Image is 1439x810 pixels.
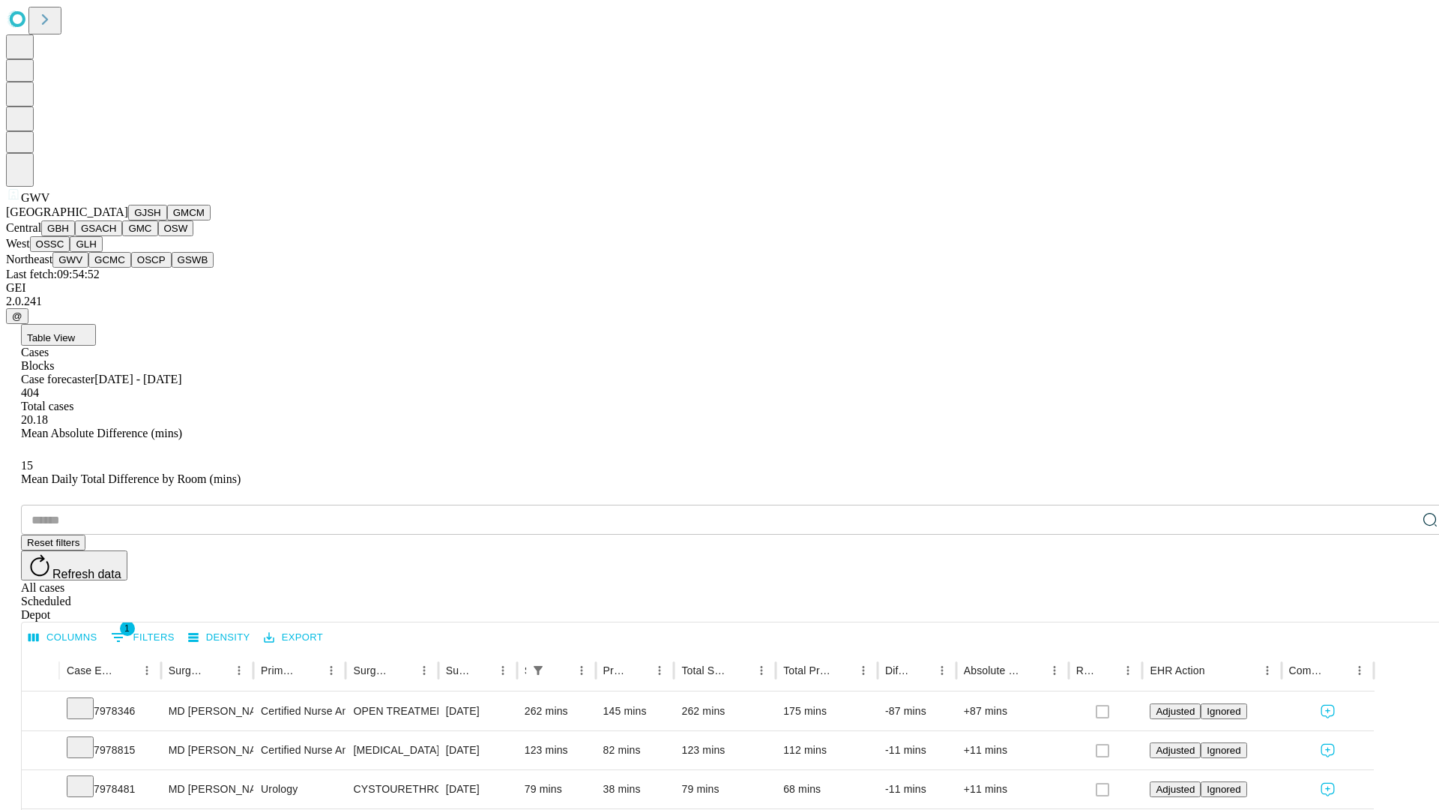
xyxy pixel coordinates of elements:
div: -11 mins [885,731,949,769]
div: Surgeon Name [169,664,206,676]
div: Difference [885,664,909,676]
button: Select columns [25,626,101,649]
span: Total cases [21,400,73,412]
div: Absolute Difference [964,664,1022,676]
button: Density [184,626,254,649]
button: Menu [1349,660,1370,681]
button: Menu [414,660,435,681]
div: Primary Service [261,664,298,676]
div: Resolved in EHR [1076,664,1096,676]
button: Menu [853,660,874,681]
div: Scheduled In Room Duration [525,664,526,676]
div: 145 mins [603,692,667,730]
button: Ignored [1201,781,1246,797]
button: Sort [300,660,321,681]
div: MD [PERSON_NAME] [169,692,246,730]
span: 15 [21,459,33,472]
div: Total Scheduled Duration [681,664,728,676]
span: Table View [27,332,75,343]
button: Export [260,626,327,649]
div: Predicted In Room Duration [603,664,627,676]
div: 262 mins [681,692,768,730]
button: Sort [1096,660,1117,681]
div: [MEDICAL_DATA] LEG,KNEE, ANKLE DEEP [353,731,430,769]
div: 7978815 [67,731,154,769]
div: 79 mins [525,770,588,808]
div: +11 mins [964,770,1061,808]
div: Certified Nurse Anesthetist [261,731,338,769]
button: Sort [471,660,492,681]
div: Surgery Date [446,664,470,676]
button: Sort [628,660,649,681]
button: @ [6,308,28,324]
div: [DATE] [446,770,510,808]
div: OPEN TREATMENT OF RADIUS AND [MEDICAL_DATA] [353,692,430,730]
span: 20.18 [21,413,48,426]
button: Adjusted [1150,781,1201,797]
button: Menu [571,660,592,681]
div: Comments [1289,664,1327,676]
div: -11 mins [885,770,949,808]
div: Urology [261,770,338,808]
button: Menu [932,660,953,681]
button: GBH [41,220,75,236]
button: Sort [550,660,571,681]
button: Ignored [1201,742,1246,758]
button: Sort [911,660,932,681]
button: Expand [29,738,52,764]
button: Menu [321,660,342,681]
div: 112 mins [783,731,870,769]
span: Case forecaster [21,373,94,385]
button: Sort [832,660,853,681]
button: Expand [29,699,52,725]
button: GMC [122,220,157,236]
div: 2.0.241 [6,295,1433,308]
div: +87 mins [964,692,1061,730]
div: -87 mins [885,692,949,730]
button: Sort [1207,660,1228,681]
span: Northeast [6,253,52,265]
div: 123 mins [525,731,588,769]
span: GWV [21,191,49,204]
button: Sort [730,660,751,681]
button: GWV [52,252,88,268]
button: Refresh data [21,550,127,580]
span: Adjusted [1156,706,1195,717]
button: GSWB [172,252,214,268]
span: Refresh data [52,568,121,580]
button: Adjusted [1150,742,1201,758]
button: Menu [136,660,157,681]
div: 262 mins [525,692,588,730]
div: 1 active filter [528,660,549,681]
div: 7978346 [67,692,154,730]
div: EHR Action [1150,664,1204,676]
div: 82 mins [603,731,667,769]
span: Last fetch: 09:54:52 [6,268,100,280]
span: [DATE] - [DATE] [94,373,181,385]
span: Reset filters [27,537,79,548]
div: Certified Nurse Anesthetist [261,692,338,730]
button: GJSH [128,205,167,220]
button: Table View [21,324,96,346]
span: Mean Daily Total Difference by Room (mins) [21,472,241,485]
span: [GEOGRAPHIC_DATA] [6,205,128,218]
span: 1 [120,621,135,636]
button: Menu [1044,660,1065,681]
button: Sort [1328,660,1349,681]
span: Ignored [1207,745,1240,756]
div: Total Predicted Duration [783,664,830,676]
div: GEI [6,281,1433,295]
span: West [6,237,30,250]
span: Ignored [1207,706,1240,717]
div: [DATE] [446,692,510,730]
div: 68 mins [783,770,870,808]
span: Central [6,221,41,234]
div: [DATE] [446,731,510,769]
span: Adjusted [1156,745,1195,756]
button: GLH [70,236,102,252]
div: 123 mins [681,731,768,769]
button: Show filters [107,625,178,649]
button: OSW [158,220,194,236]
button: Show filters [528,660,549,681]
div: 175 mins [783,692,870,730]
